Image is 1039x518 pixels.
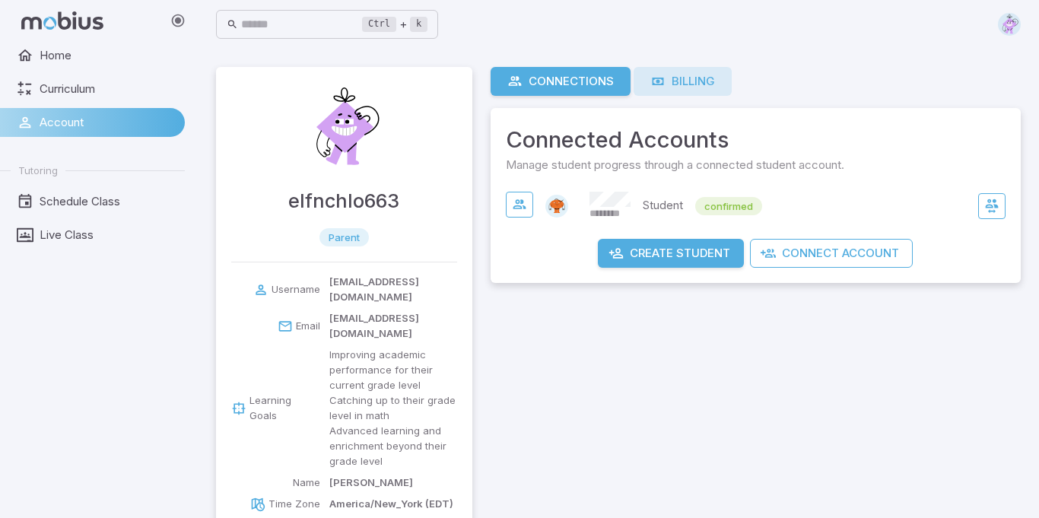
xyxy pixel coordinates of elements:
span: Account [40,114,174,131]
button: View Connection [506,192,533,218]
span: confirmed [695,199,762,214]
kbd: k [410,17,427,32]
button: Create Student [598,239,744,268]
img: chloe [298,82,389,173]
p: Improving academic performance for their current grade level [329,348,457,393]
p: Name [293,475,320,491]
h4: elfnchlo663 [288,186,399,216]
button: Connect Account [750,239,913,268]
p: Email [296,319,320,334]
p: America/New_York (EDT) [329,497,453,512]
div: Connections [507,73,614,90]
img: oval.svg [545,195,568,218]
span: Manage student progress through a connected student account. [506,157,1006,173]
span: Connected Accounts [506,123,1006,157]
span: Tutoring [18,164,58,177]
p: [EMAIL_ADDRESS][DOMAIN_NAME] [329,311,457,342]
span: Home [40,47,174,64]
p: [EMAIL_ADDRESS][DOMAIN_NAME] [329,275,457,305]
p: [PERSON_NAME] [329,475,413,491]
p: Learning Goals [249,393,320,424]
p: Student [643,197,683,215]
p: Time Zone [268,497,320,512]
div: + [362,15,427,33]
kbd: Ctrl [362,17,396,32]
p: Advanced learning and enrichment beyond their grade level [329,424,457,469]
p: Username [272,282,320,297]
span: Curriculum [40,81,174,97]
span: parent [319,230,369,245]
span: Live Class [40,227,174,243]
img: diamond.svg [998,13,1021,36]
button: Switch to elfnchlo [978,193,1006,219]
p: Catching up to their grade level in math [329,393,457,424]
div: Billing [650,73,715,90]
span: Schedule Class [40,193,174,210]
